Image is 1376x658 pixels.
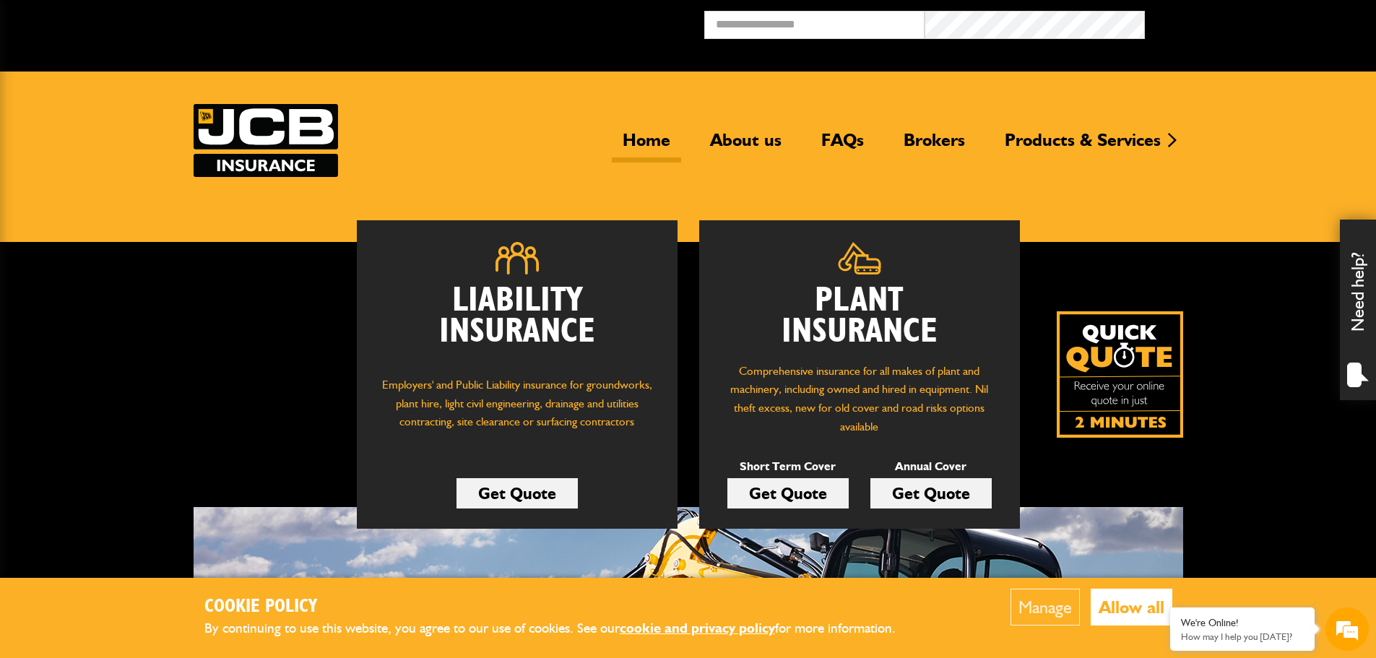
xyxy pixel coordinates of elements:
[721,362,998,436] p: Comprehensive insurance for all makes of plant and machinery, including owned and hired in equipm...
[1181,631,1304,642] p: How may I help you today?
[456,478,578,508] a: Get Quote
[727,457,849,476] p: Short Term Cover
[699,129,792,163] a: About us
[870,457,992,476] p: Annual Cover
[1057,311,1183,438] a: Get your insurance quote isn just 2-minutes
[1340,220,1376,400] div: Need help?
[194,104,338,177] img: JCB Insurance Services logo
[1091,589,1172,625] button: Allow all
[810,129,875,163] a: FAQs
[378,285,656,362] h2: Liability Insurance
[204,618,920,640] p: By continuing to use this website, you agree to our use of cookies. See our for more information.
[1057,311,1183,438] img: Quick Quote
[893,129,976,163] a: Brokers
[1181,617,1304,629] div: We're Online!
[994,129,1172,163] a: Products & Services
[378,376,656,445] p: Employers' and Public Liability insurance for groundworks, plant hire, light civil engineering, d...
[194,104,338,177] a: JCB Insurance Services
[1011,589,1080,625] button: Manage
[870,478,992,508] a: Get Quote
[1145,11,1365,33] button: Broker Login
[204,596,920,618] h2: Cookie Policy
[620,620,775,636] a: cookie and privacy policy
[721,285,998,347] h2: Plant Insurance
[727,478,849,508] a: Get Quote
[612,129,681,163] a: Home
